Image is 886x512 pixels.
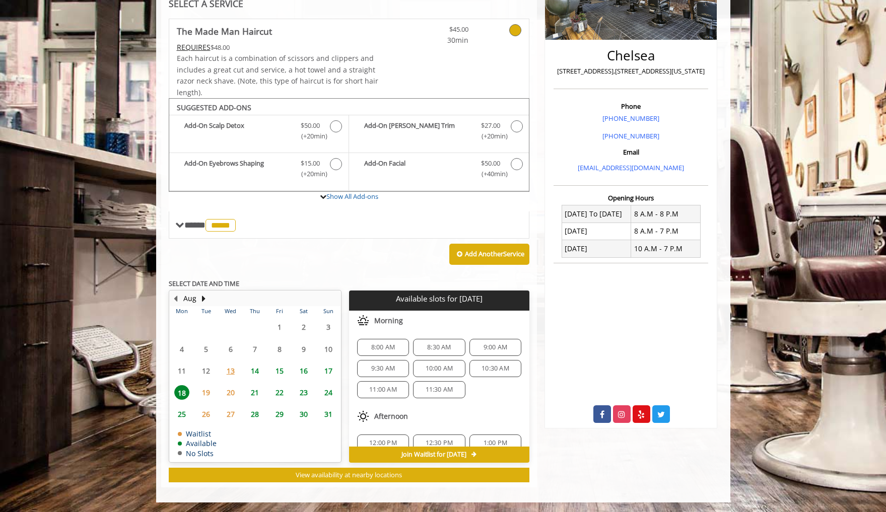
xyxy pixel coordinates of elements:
[481,158,500,169] span: $50.00
[223,407,238,421] span: 27
[243,306,267,316] th: Thu
[243,403,267,425] td: Select day28
[401,451,466,459] span: Join Waitlist for [DATE]
[172,293,180,304] button: Previous Month
[292,382,316,403] td: Select day23
[218,360,242,382] td: Select day13
[357,360,409,377] div: 9:30 AM
[194,382,218,403] td: Select day19
[292,306,316,316] th: Sat
[177,53,378,97] span: Each haircut is a combination of scissors and clippers and includes a great cut and service, a ho...
[374,317,403,325] span: Morning
[198,407,214,421] span: 26
[296,407,311,421] span: 30
[218,306,242,316] th: Wed
[316,360,340,382] td: Select day17
[357,381,409,398] div: 11:00 AM
[267,306,291,316] th: Fri
[272,363,287,378] span: 15
[369,439,397,447] span: 12:00 PM
[369,386,397,394] span: 11:00 AM
[247,363,262,378] span: 14
[554,194,708,201] h3: Opening Hours
[267,382,291,403] td: Select day22
[174,158,344,182] label: Add-On Eyebrows Shaping
[413,360,465,377] div: 10:00 AM
[321,385,336,400] span: 24
[481,120,500,131] span: $27.00
[482,364,509,373] span: 10:30 AM
[272,385,287,400] span: 22
[469,434,521,452] div: 1:00 PM
[364,120,471,141] b: Add-On [PERSON_NAME] Trim
[556,48,706,63] h2: Chelsea
[354,120,524,144] label: Add-On Beard Trim
[364,158,471,179] b: Add-On Facial
[184,120,291,141] b: Add-On Scalp Detox
[296,363,311,378] span: 16
[177,103,251,112] b: SUGGESTED ADD-ONS
[465,249,524,258] b: Add Another Service
[247,407,262,421] span: 28
[292,360,316,382] td: Select day16
[631,205,701,223] td: 8 A.M - 8 P.M
[170,306,194,316] th: Mon
[316,382,340,403] td: Select day24
[631,240,701,257] td: 10 A.M - 7 P.M
[292,403,316,425] td: Select day30
[556,66,706,77] p: [STREET_ADDRESS],[STREET_ADDRESS][US_STATE]
[484,439,507,447] span: 1:00 PM
[194,403,218,425] td: Select day26
[562,205,631,223] td: [DATE] To [DATE]
[200,293,208,304] button: Next Month
[409,35,468,46] span: 30min
[426,386,453,394] span: 11:30 AM
[413,381,465,398] div: 11:30 AM
[169,468,530,482] button: View availability at nearby locations
[354,158,524,182] label: Add-On Facial
[426,364,453,373] span: 10:00 AM
[247,385,262,400] span: 21
[475,131,505,141] span: (+20min )
[353,295,525,303] p: Available slots for [DATE]
[169,279,239,288] b: SELECT DATE AND TIME
[326,192,378,201] a: Show All Add-ons
[426,439,453,447] span: 12:30 PM
[371,343,395,351] span: 8:00 AM
[316,403,340,425] td: Select day31
[631,223,701,240] td: 8 A.M - 7 P.M
[243,360,267,382] td: Select day14
[449,244,529,265] button: Add AnotherService
[178,450,217,457] td: No Slots
[469,339,521,356] div: 9:00 AM
[427,343,451,351] span: 8:30 AM
[357,315,369,327] img: morning slots
[194,306,218,316] th: Tue
[357,434,409,452] div: 12:00 PM
[296,385,311,400] span: 23
[169,98,530,192] div: The Made Man Haircut Add-onS
[178,430,217,437] td: Waitlist
[374,412,408,420] span: Afternoon
[184,158,291,179] b: Add-On Eyebrows Shaping
[295,131,325,141] span: (+20min )
[371,364,395,373] span: 9:30 AM
[409,19,468,46] a: $45.00
[321,363,336,378] span: 17
[243,382,267,403] td: Select day21
[469,360,521,377] div: 10:30 AM
[357,339,409,356] div: 8:00 AM
[174,120,344,144] label: Add-On Scalp Detox
[267,360,291,382] td: Select day15
[183,293,196,304] button: Aug
[475,169,505,179] span: (+40min )
[170,382,194,403] td: Select day18
[413,339,465,356] div: 8:30 AM
[174,385,189,400] span: 18
[218,403,242,425] td: Select day27
[272,407,287,421] span: 29
[562,223,631,240] td: [DATE]
[178,440,217,447] td: Available
[267,403,291,425] td: Select day29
